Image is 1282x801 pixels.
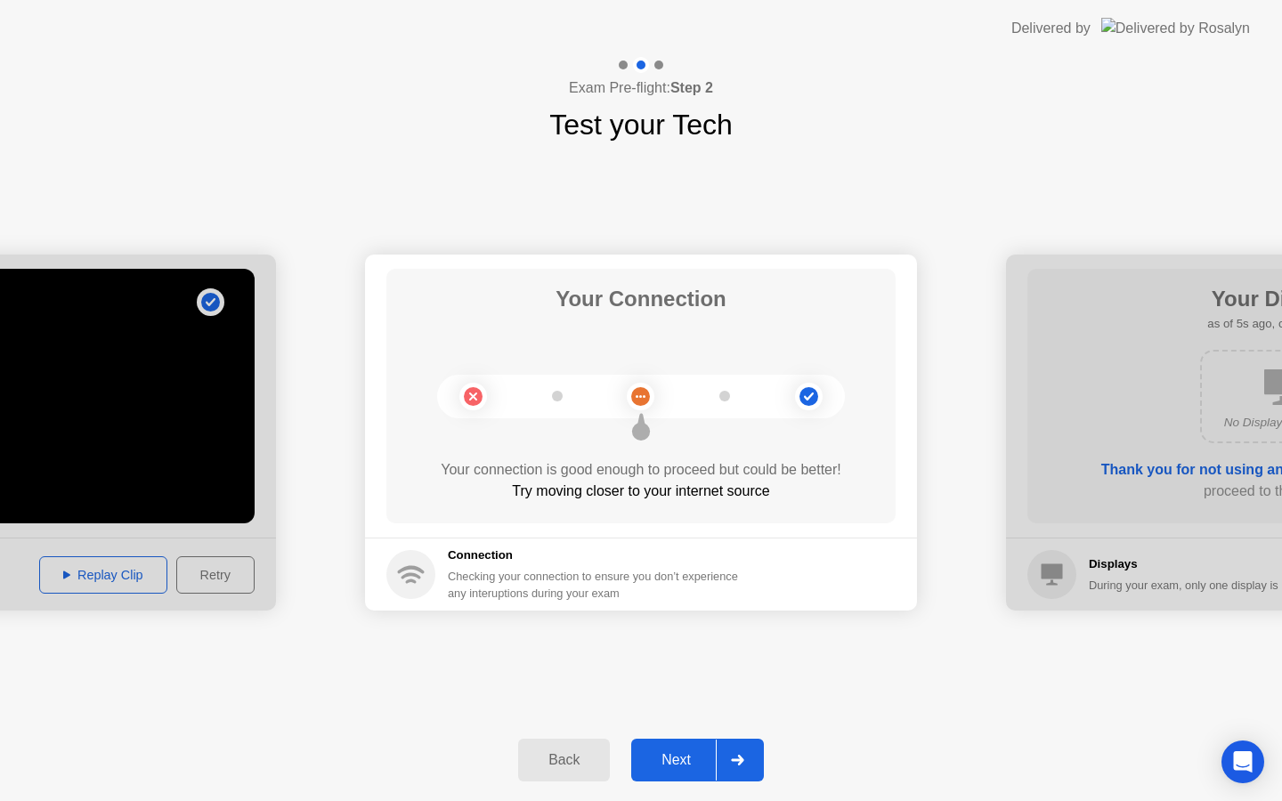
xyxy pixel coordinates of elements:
[523,752,604,768] div: Back
[518,739,610,781] button: Back
[1011,18,1091,39] div: Delivered by
[386,459,896,481] div: Your connection is good enough to proceed but could be better!
[1101,18,1250,38] img: Delivered by Rosalyn
[386,481,896,502] div: Try moving closer to your internet source
[556,283,726,315] h1: Your Connection
[448,568,749,602] div: Checking your connection to ensure you don’t experience any interuptions during your exam
[670,80,713,95] b: Step 2
[549,103,733,146] h1: Test your Tech
[631,739,764,781] button: Next
[569,77,713,99] h4: Exam Pre-flight:
[637,752,716,768] div: Next
[1221,740,1264,783] div: Open Intercom Messenger
[448,546,749,564] h5: Connection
